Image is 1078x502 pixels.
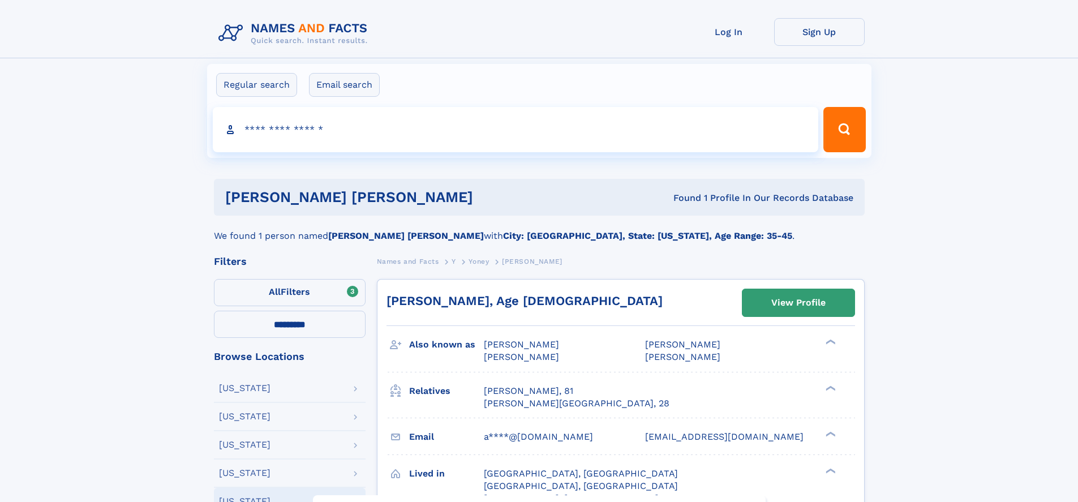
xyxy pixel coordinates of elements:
[484,351,559,362] span: [PERSON_NAME]
[469,258,489,265] span: Yoney
[216,73,297,97] label: Regular search
[386,294,663,308] a: [PERSON_NAME], Age [DEMOGRAPHIC_DATA]
[213,107,819,152] input: search input
[225,190,573,204] h1: [PERSON_NAME] [PERSON_NAME]
[503,230,792,241] b: City: [GEOGRAPHIC_DATA], State: [US_STATE], Age Range: 35-45
[219,412,270,421] div: [US_STATE]
[328,230,484,241] b: [PERSON_NAME] [PERSON_NAME]
[214,279,366,306] label: Filters
[484,385,573,397] a: [PERSON_NAME], 81
[214,256,366,267] div: Filters
[823,107,865,152] button: Search Button
[452,258,456,265] span: Y
[645,339,720,350] span: [PERSON_NAME]
[484,397,669,410] a: [PERSON_NAME][GEOGRAPHIC_DATA], 28
[219,384,270,393] div: [US_STATE]
[409,335,484,354] h3: Also known as
[774,18,865,46] a: Sign Up
[484,339,559,350] span: [PERSON_NAME]
[573,192,853,204] div: Found 1 Profile In Our Records Database
[409,427,484,447] h3: Email
[269,286,281,297] span: All
[484,480,678,491] span: [GEOGRAPHIC_DATA], [GEOGRAPHIC_DATA]
[684,18,774,46] a: Log In
[645,351,720,362] span: [PERSON_NAME]
[469,254,489,268] a: Yoney
[771,290,826,316] div: View Profile
[452,254,456,268] a: Y
[502,258,562,265] span: [PERSON_NAME]
[823,467,836,474] div: ❯
[219,469,270,478] div: [US_STATE]
[823,338,836,346] div: ❯
[214,351,366,362] div: Browse Locations
[823,430,836,437] div: ❯
[214,216,865,243] div: We found 1 person named with .
[742,289,854,316] a: View Profile
[309,73,380,97] label: Email search
[823,384,836,392] div: ❯
[484,468,678,479] span: [GEOGRAPHIC_DATA], [GEOGRAPHIC_DATA]
[219,440,270,449] div: [US_STATE]
[377,254,439,268] a: Names and Facts
[214,18,377,49] img: Logo Names and Facts
[409,381,484,401] h3: Relatives
[409,464,484,483] h3: Lived in
[645,431,804,442] span: [EMAIL_ADDRESS][DOMAIN_NAME]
